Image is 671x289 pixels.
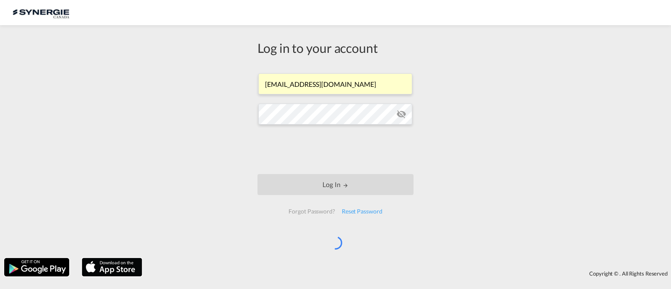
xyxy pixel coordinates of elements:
[258,73,412,94] input: Enter email/phone number
[257,39,414,57] div: Log in to your account
[13,3,69,22] img: 1f56c880d42311ef80fc7dca854c8e59.png
[81,257,143,277] img: apple.png
[272,133,399,166] iframe: reCAPTCHA
[285,204,338,219] div: Forgot Password?
[396,109,406,119] md-icon: icon-eye-off
[3,257,70,277] img: google.png
[338,204,386,219] div: Reset Password
[257,174,414,195] button: LOGIN
[146,266,671,281] div: Copyright © . All Rights Reserved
